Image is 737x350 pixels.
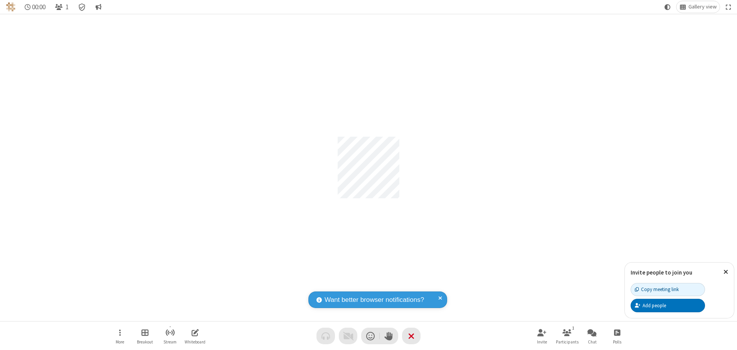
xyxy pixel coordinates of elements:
[661,1,674,13] button: Using system theme
[108,325,131,347] button: Open menu
[316,328,335,344] button: Audio problem - check your Internet connection or call by phone
[676,1,720,13] button: Change layout
[588,340,597,344] span: Chat
[66,3,69,11] span: 1
[52,1,72,13] button: Open participant list
[635,286,679,293] div: Copy meeting link
[723,1,734,13] button: Fullscreen
[631,283,705,296] button: Copy meeting link
[325,295,424,305] span: Want better browser notifications?
[537,340,547,344] span: Invite
[570,325,577,332] div: 1
[402,328,421,344] button: End or leave meeting
[92,1,104,13] button: Conversation
[581,325,604,347] button: Open chat
[163,340,177,344] span: Stream
[339,328,357,344] button: Video
[183,325,207,347] button: Open shared whiteboard
[185,340,205,344] span: Whiteboard
[556,340,579,344] span: Participants
[361,328,380,344] button: Send a reaction
[631,269,692,276] label: Invite people to join you
[380,328,398,344] button: Raise hand
[22,1,49,13] div: Timer
[613,340,621,344] span: Polls
[6,2,15,12] img: QA Selenium DO NOT DELETE OR CHANGE
[116,340,124,344] span: More
[158,325,182,347] button: Start streaming
[75,1,89,13] div: Meeting details Encryption enabled
[137,340,153,344] span: Breakout
[718,263,734,281] button: Close popover
[688,4,717,10] span: Gallery view
[606,325,629,347] button: Open poll
[555,325,579,347] button: Open participant list
[133,325,156,347] button: Manage Breakout Rooms
[32,3,45,11] span: 00:00
[631,299,705,312] button: Add people
[530,325,554,347] button: Invite participants (Alt+I)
